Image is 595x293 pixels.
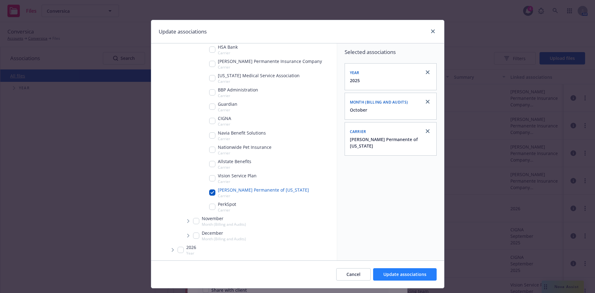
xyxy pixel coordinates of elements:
span: December [202,230,246,236]
span: Nationwide Pet Insurance [218,144,271,150]
button: October [350,107,367,113]
span: Carrier [218,122,231,127]
span: Month (Billing and Audits) [202,236,246,242]
span: Guardian [218,101,237,107]
span: Year [186,251,196,256]
span: Carrier [218,165,251,170]
span: Navia Benefit Solutions [218,130,266,136]
span: Selected associations [345,48,437,56]
span: Carrier [218,150,271,156]
span: Carrier [218,193,309,198]
span: BBP Administration [218,87,258,93]
span: Month (Billing and Audits) [202,222,246,227]
button: Update associations [373,268,437,281]
span: Carrier [218,50,238,55]
button: [PERSON_NAME] Permanente of [US_STATE] [350,136,433,149]
span: 2026 [186,244,196,251]
span: Carrier [218,207,236,213]
h1: Update associations [159,28,207,36]
span: [PERSON_NAME] Permanente of [US_STATE] [218,187,309,193]
a: close [424,98,431,105]
span: CIGNA [218,115,231,122]
span: HSA Bank [218,44,238,50]
span: Carrier [350,129,366,134]
span: Carrier [218,64,322,70]
span: Allstate Benefits [218,158,251,165]
span: November [202,215,246,222]
span: Carrier [218,179,257,184]
span: Update associations [383,271,426,277]
span: [US_STATE] Medical Service Association [218,72,300,79]
span: Carrier [218,79,300,84]
span: Vision Service Plan [218,172,257,179]
span: Carrier [218,93,258,98]
span: PerkSpot [218,201,236,207]
button: 2025 [350,77,360,84]
a: close [424,69,431,76]
span: Carrier [218,107,237,113]
button: Cancel [336,268,371,281]
a: close [429,28,437,35]
span: Cancel [346,271,360,277]
a: close [424,127,431,135]
span: Month (Billing and Audits) [350,100,408,105]
span: [PERSON_NAME] Permanente Insurance Company [218,58,322,64]
span: Year [350,70,359,75]
span: Carrier [218,136,266,141]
